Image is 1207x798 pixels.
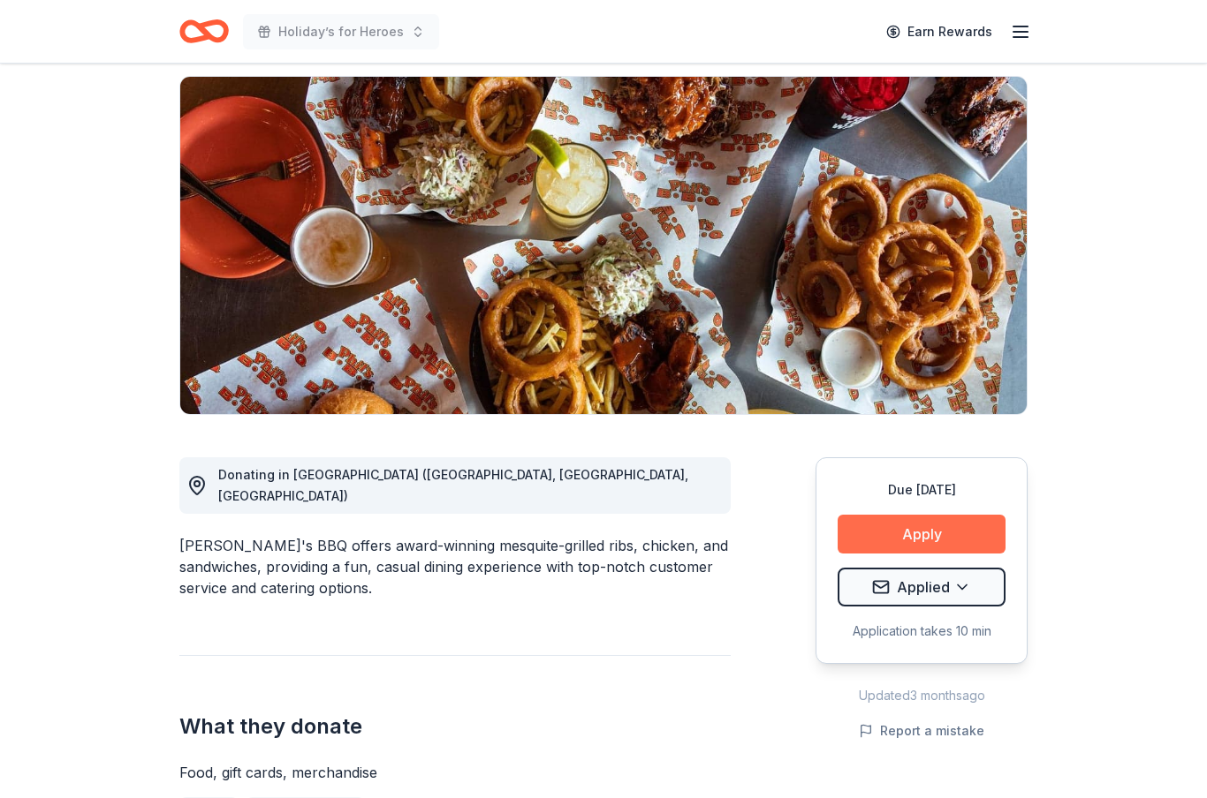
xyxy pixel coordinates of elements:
div: Application takes 10 min [838,621,1006,642]
div: Updated 3 months ago [816,685,1028,706]
div: Food, gift cards, merchandise [179,762,731,783]
button: Holiday’s for Heroes [243,14,439,49]
span: Holiday’s for Heroes [278,21,404,42]
h2: What they donate [179,712,731,741]
button: Report a mistake [859,720,984,742]
img: Image for Phil's BBQ [180,77,1027,414]
a: Home [179,11,229,52]
a: Earn Rewards [876,16,1003,48]
button: Apply [838,515,1006,553]
div: Due [DATE] [838,479,1006,501]
button: Applied [838,568,1006,606]
span: Applied [897,576,950,598]
span: Donating in [GEOGRAPHIC_DATA] ([GEOGRAPHIC_DATA], [GEOGRAPHIC_DATA], [GEOGRAPHIC_DATA]) [218,467,688,503]
div: [PERSON_NAME]'s BBQ offers award-winning mesquite-grilled ribs, chicken, and sandwiches, providin... [179,535,731,598]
